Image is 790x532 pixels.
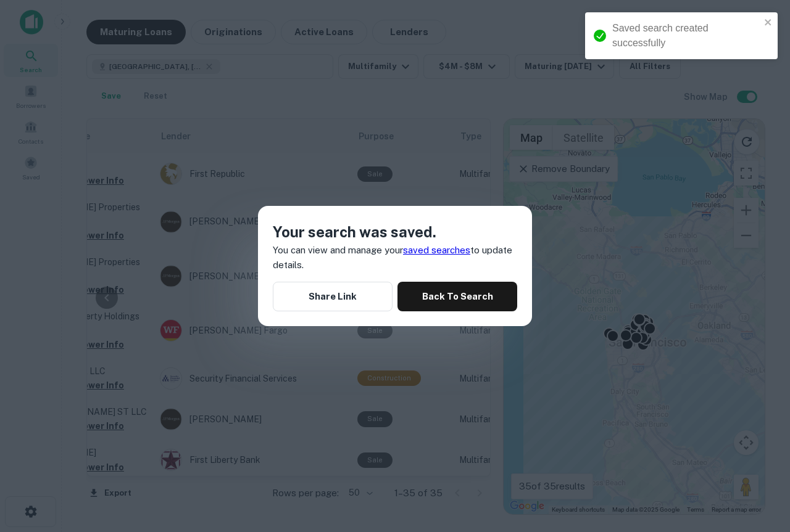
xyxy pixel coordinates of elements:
iframe: Chat Widget [728,433,790,493]
p: You can view and manage your to update details. [273,243,517,272]
div: Saved search created successfully [612,21,760,51]
button: Share Link [273,282,393,311]
button: Back To Search [397,282,517,311]
h4: Your search was saved. [273,221,517,243]
a: saved searches [403,245,470,255]
button: close [764,17,773,29]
